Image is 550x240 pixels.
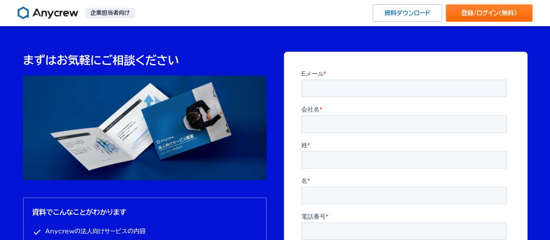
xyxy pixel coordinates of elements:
[499,10,517,16] span: （無料）
[17,6,78,20] img: Anycrew
[85,8,135,18] p: 企業担当者向け
[446,4,533,22] a: 登録/ログイン（無料）
[373,4,442,22] a: 資料ダウンロード
[23,52,267,69] p: まずはお気軽にご相談ください
[32,207,257,217] h3: 資料でこんなことがわかります
[32,226,257,237] li: Anycrewの法人向けサービスの内容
